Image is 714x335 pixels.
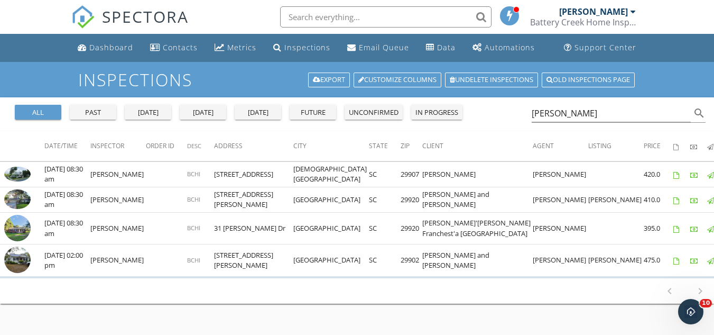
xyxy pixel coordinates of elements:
[210,38,261,58] a: Metrics
[293,187,369,212] td: [GEOGRAPHIC_DATA]
[90,245,146,277] td: [PERSON_NAME]
[559,6,628,17] div: [PERSON_NAME]
[44,212,90,245] td: [DATE] 08:30 am
[644,187,673,212] td: 410.0
[129,107,167,118] div: [DATE]
[588,245,644,277] td: [PERSON_NAME]
[560,38,641,58] a: Support Center
[71,5,95,29] img: The Best Home Inspection Software - Spectora
[574,42,636,52] div: Support Center
[89,42,133,52] div: Dashboard
[44,141,78,150] span: Date/Time
[533,187,588,212] td: [PERSON_NAME]
[90,212,146,245] td: [PERSON_NAME]
[293,245,369,277] td: [GEOGRAPHIC_DATA]
[422,131,533,161] th: Client: Not sorted.
[485,42,535,52] div: Automations
[187,142,201,150] span: Desc
[44,187,90,212] td: [DATE] 08:30 am
[369,245,401,277] td: SC
[359,42,409,52] div: Email Queue
[71,14,189,37] a: SPECTORA
[644,141,661,150] span: Price
[214,245,293,277] td: [STREET_ADDRESS][PERSON_NAME]
[4,167,31,182] img: 9497414%2Freports%2Ff3cc59b5-5268-4d33-840c-33e06a11702c%2Fcover_photos%2Fc1E6ReDWDyeApm0Mqh2o%2F...
[445,73,538,87] a: Undelete inspections
[290,105,336,120] button: future
[690,131,707,161] th: Paid: Not sorted.
[422,161,533,187] td: [PERSON_NAME]
[588,141,611,150] span: Listing
[146,38,202,58] a: Contacts
[530,17,636,28] div: Battery Creek Home Inspections, LLC
[146,131,187,161] th: Order ID: Not sorted.
[700,299,712,307] span: 10
[293,212,369,245] td: [GEOGRAPHIC_DATA]
[187,224,200,232] span: BCHI
[187,195,200,203] span: BCHI
[187,256,200,264] span: BCHI
[401,187,422,212] td: 29920
[280,6,492,28] input: Search everything...
[369,212,401,245] td: SC
[401,212,422,245] td: 29920
[644,131,673,161] th: Price: Not sorted.
[4,189,31,210] img: 9305231%2Freports%2Ff79038ee-19fd-46ae-9c68-f28900e3f46d%2Fcover_photos%2Fq1UVKXT9IM596CwAQ1Bk%2F...
[308,73,350,87] a: Export
[422,245,533,277] td: [PERSON_NAME] and [PERSON_NAME]
[70,105,116,120] button: past
[673,131,690,161] th: Agreements signed: Not sorted.
[90,141,124,150] span: Inspector
[644,212,673,245] td: 395.0
[15,105,61,120] button: all
[369,187,401,212] td: SC
[214,212,293,245] td: 31 [PERSON_NAME] Dr
[588,187,644,212] td: [PERSON_NAME]
[693,107,706,120] i: search
[343,38,413,58] a: Email Queue
[349,107,398,118] div: unconfirmed
[187,131,214,161] th: Desc: Not sorted.
[401,131,422,161] th: Zip: Not sorted.
[163,42,198,52] div: Contacts
[184,107,222,118] div: [DATE]
[19,107,57,118] div: all
[293,161,369,187] td: [DEMOGRAPHIC_DATA][GEOGRAPHIC_DATA]
[44,161,90,187] td: [DATE] 08:30 am
[44,245,90,277] td: [DATE] 02:00 pm
[284,42,330,52] div: Inspections
[4,247,31,273] img: cover.jpg
[90,187,146,212] td: [PERSON_NAME]
[644,245,673,277] td: 475.0
[73,38,137,58] a: Dashboard
[102,5,189,28] span: SPECTORA
[542,73,635,87] a: Old inspections page
[227,42,256,52] div: Metrics
[401,161,422,187] td: 29907
[294,107,332,118] div: future
[293,141,307,150] span: City
[214,131,293,161] th: Address: Not sorted.
[415,107,458,118] div: in progress
[235,105,281,120] button: [DATE]
[533,161,588,187] td: [PERSON_NAME]
[532,105,691,122] input: Search
[644,161,673,187] td: 420.0
[4,215,31,241] img: data
[678,299,703,324] iframe: Intercom live chat
[369,131,401,161] th: State: Not sorted.
[533,131,588,161] th: Agent: Not sorted.
[125,105,171,120] button: [DATE]
[588,131,644,161] th: Listing: Not sorted.
[468,38,539,58] a: Automations (Basic)
[422,141,443,150] span: Client
[354,73,441,87] a: Customize Columns
[214,141,243,150] span: Address
[146,141,174,150] span: Order ID
[422,187,533,212] td: [PERSON_NAME] and [PERSON_NAME]
[401,245,422,277] td: 29902
[180,105,226,120] button: [DATE]
[214,161,293,187] td: [STREET_ADDRESS]
[214,187,293,212] td: [STREET_ADDRESS][PERSON_NAME]
[401,141,410,150] span: Zip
